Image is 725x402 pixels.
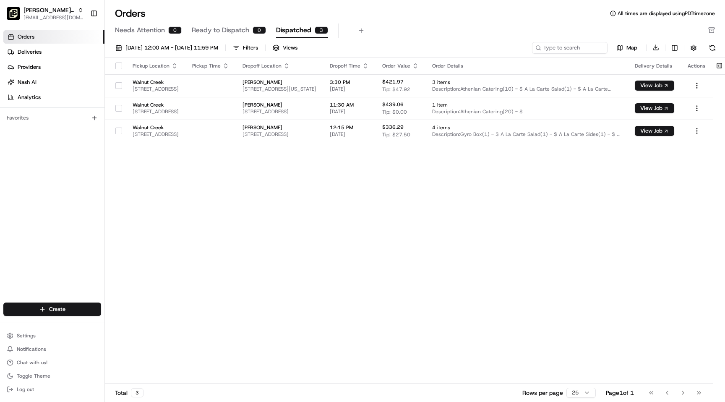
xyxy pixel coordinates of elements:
span: 1 item [432,102,621,108]
span: $336.29 [382,124,404,131]
span: [STREET_ADDRESS][US_STATE] [243,86,316,92]
button: Refresh [707,42,718,54]
div: Page 1 of 1 [606,389,634,397]
button: [EMAIL_ADDRESS][DOMAIN_NAME] [23,14,83,21]
div: 📗 [8,123,15,129]
span: [PERSON_NAME] [243,124,316,131]
span: Walnut Creek [133,102,179,108]
span: Views [283,44,297,52]
p: Welcome 👋 [8,34,153,47]
a: Powered byPylon [59,142,102,149]
span: Toggle Theme [17,373,50,379]
div: 3 [131,388,143,397]
span: [PERSON_NAME] [243,102,316,108]
div: Dropoff Time [330,63,369,69]
button: View Job [635,126,674,136]
div: Actions [688,63,706,69]
a: 💻API Documentation [68,118,138,133]
span: Tip: $0.00 [382,109,407,115]
span: 12:15 PM [330,124,369,131]
span: API Documentation [79,122,135,130]
button: Log out [3,384,101,395]
img: 1736555255976-a54dd68f-1ca7-489b-9aae-adbdc363a1c4 [8,80,23,95]
span: Needs Attention [115,25,165,35]
button: Views [269,42,301,54]
span: All times are displayed using PDT timezone [618,10,715,17]
input: Clear [22,54,138,63]
a: Orders [3,30,104,44]
span: Map [626,44,637,52]
a: 📗Knowledge Base [5,118,68,133]
span: [STREET_ADDRESS] [133,108,179,115]
div: Filters [243,44,258,52]
span: [STREET_ADDRESS] [243,131,316,138]
div: Dropoff Location [243,63,316,69]
span: Nash AI [18,78,37,86]
span: 3 items [432,79,621,86]
button: Nick the Greek (Walnut Creek)[PERSON_NAME] the Greek (Walnut Creek)[EMAIL_ADDRESS][DOMAIN_NAME] [3,3,87,23]
span: Dispatched [276,25,311,35]
div: 💻 [71,123,78,129]
button: [PERSON_NAME] the Greek (Walnut Creek) [23,6,74,14]
span: Ready to Dispatch [192,25,249,35]
span: [DATE] [330,108,369,115]
a: Nash AI [3,76,104,89]
h1: Orders [115,7,146,20]
span: Pylon [83,142,102,149]
button: Filters [229,42,262,54]
div: Delivery Details [635,63,674,69]
span: Log out [17,386,34,393]
div: Start new chat [29,80,138,89]
span: [DATE] 12:00 AM - [DATE] 11:59 PM [125,44,218,52]
span: Description: Gyro Box(1) - $ A La Carte Salad(1) - $ A La Carte Sides(1) - $ A La Carte Sides(1) - $ [432,131,621,138]
button: Map [611,43,643,53]
p: Rows per page [522,389,563,397]
button: Notifications [3,343,101,355]
span: [PERSON_NAME] [243,79,316,86]
div: Total [115,388,143,397]
a: Providers [3,60,104,74]
span: $421.97 [382,78,404,85]
span: [STREET_ADDRESS] [133,131,179,138]
a: View Job [635,105,674,112]
input: Type to search [532,42,608,54]
span: 3:30 PM [330,79,369,86]
span: Analytics [18,94,41,101]
div: 3 [315,26,328,34]
button: Settings [3,330,101,342]
span: Chat with us! [17,359,47,366]
span: [STREET_ADDRESS] [133,86,179,92]
button: Start new chat [143,83,153,93]
span: Description: Athenian Catering(20) - $ [432,108,621,115]
span: [DATE] [330,86,369,92]
span: Walnut Creek [133,124,179,131]
span: [DATE] [330,131,369,138]
span: Tip: $27.50 [382,131,410,138]
span: Notifications [17,346,46,352]
div: Pickup Time [192,63,229,69]
div: We're available if you need us! [29,89,106,95]
span: Orders [18,33,34,41]
span: Description: Athenian Catering(10) - $ A La Carte Salad(1) - $ A La Carte Protein(1) - $ [432,86,621,92]
span: $439.06 [382,101,404,108]
span: 11:30 AM [330,102,369,108]
a: Analytics [3,91,104,104]
div: Order Details [432,63,621,69]
div: 0 [253,26,266,34]
button: [DATE] 12:00 AM - [DATE] 11:59 PM [112,42,222,54]
button: View Job [635,103,674,113]
div: Favorites [3,111,101,125]
span: Walnut Creek [133,79,179,86]
button: Toggle Theme [3,370,101,382]
a: View Job [635,128,674,134]
div: Order Value [382,63,419,69]
span: Providers [18,63,41,71]
span: Tip: $47.92 [382,86,410,93]
button: Chat with us! [3,357,101,368]
button: Create [3,303,101,316]
button: View Job [635,81,674,91]
span: 4 items [432,124,621,131]
a: View Job [635,82,674,89]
